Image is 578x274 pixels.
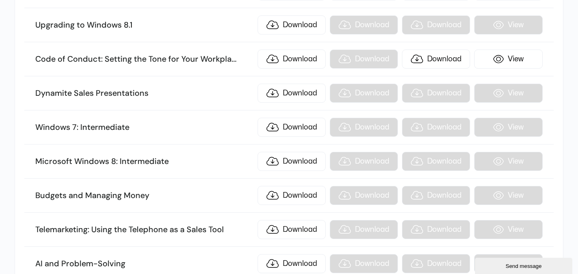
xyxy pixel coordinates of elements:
h3: Dynamite Sales Presentations [35,88,254,99]
h3: Code of Conduct: Setting the Tone for Your Workpla [35,54,254,65]
a: Download [258,84,326,103]
iframe: chat widget [475,256,574,274]
h3: Upgrading to Windows 8.1 [35,20,254,30]
h3: Budgets and Managing Money [35,190,254,201]
span: ... [232,54,236,64]
a: Download [258,220,326,239]
h3: Microsoft Windows 8: Intermediate [35,156,254,167]
a: Download [258,152,326,171]
a: Download [258,15,326,35]
h3: Telemarketing: Using the Telephone as a Sales Tool [35,224,254,235]
a: Download [258,186,326,205]
h3: AI and Problem-Solving [35,259,254,269]
a: Download [258,50,326,69]
a: Download [258,254,326,273]
h3: Windows 7: Intermediate [35,122,254,133]
a: Download [258,118,326,137]
a: Download [402,50,470,69]
a: View [474,50,542,69]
